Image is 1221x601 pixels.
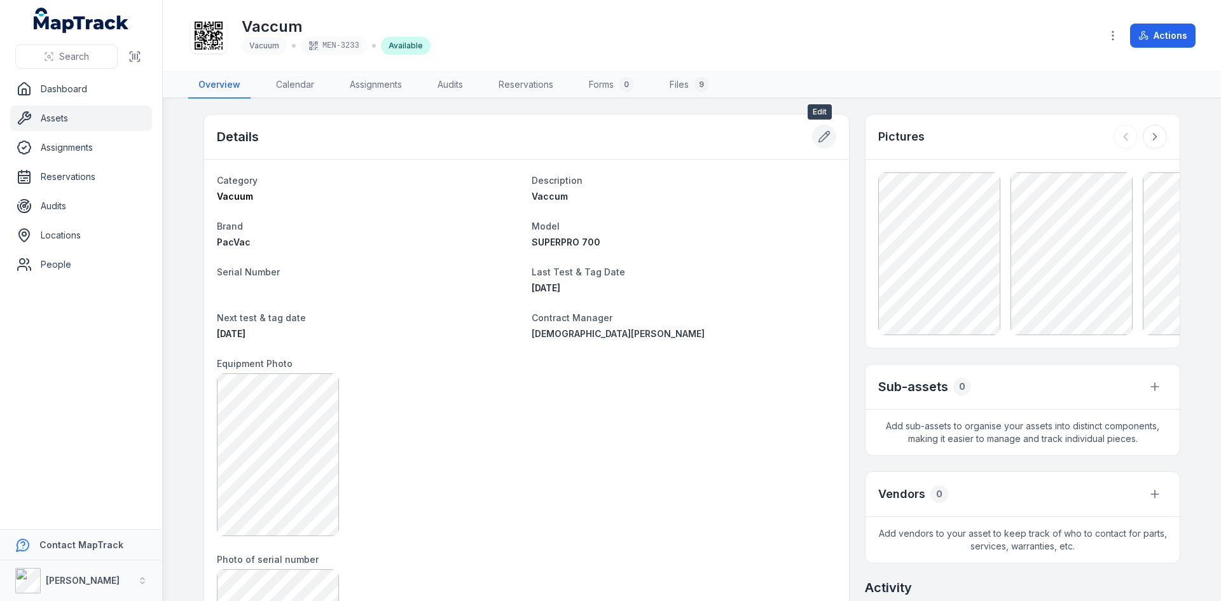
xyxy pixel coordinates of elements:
strong: [PERSON_NAME] [46,575,120,586]
a: Overview [188,72,251,99]
a: Reservations [488,72,563,99]
span: Next test & tag date [217,312,306,323]
div: 9 [694,77,709,92]
span: Vacuum [217,191,253,202]
div: MEN-3233 [301,37,367,55]
span: Add vendors to your asset to keep track of who to contact for parts, services, warranties, etc. [866,517,1180,563]
span: Last Test & Tag Date [532,266,625,277]
time: 2/5/2025, 12:00:00 AM [217,328,245,339]
a: Forms0 [579,72,644,99]
a: Files9 [659,72,719,99]
a: Locations [10,223,152,248]
h3: Vendors [878,485,925,503]
span: SUPERPRO 700 [532,237,600,247]
a: Audits [427,72,473,99]
a: [DEMOGRAPHIC_DATA][PERSON_NAME] [532,328,836,340]
h2: Details [217,128,259,146]
div: 0 [930,485,948,503]
a: Audits [10,193,152,219]
a: Dashboard [10,76,152,102]
span: Category [217,175,258,186]
a: Calendar [266,72,324,99]
span: Photo of serial number [217,554,319,565]
span: Equipment Photo [217,358,293,369]
time: 8/5/2025, 12:00:00 AM [532,282,560,293]
div: 0 [953,378,971,396]
span: Description [532,175,583,186]
span: Add sub-assets to organise your assets into distinct components, making it easier to manage and t... [866,410,1180,455]
a: Reservations [10,164,152,190]
span: Vaccum [532,191,568,202]
span: Vacuum [249,41,279,50]
h3: Pictures [878,128,925,146]
button: Actions [1130,24,1196,48]
span: Brand [217,221,243,231]
span: Edit [808,104,832,120]
button: Search [15,45,118,69]
a: Assignments [340,72,412,99]
span: PacVac [217,237,251,247]
span: Search [59,50,89,63]
span: [DATE] [532,282,560,293]
a: Assignments [10,135,152,160]
span: Contract Manager [532,312,612,323]
a: People [10,252,152,277]
strong: Contact MapTrack [39,539,123,550]
a: MapTrack [34,8,129,33]
div: 0 [619,77,634,92]
span: Model [532,221,560,231]
a: Assets [10,106,152,131]
h1: Vaccum [242,17,431,37]
span: [DATE] [217,328,245,339]
span: Serial Number [217,266,280,277]
h2: Sub-assets [878,378,948,396]
div: Available [381,37,431,55]
h2: Activity [865,579,912,597]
